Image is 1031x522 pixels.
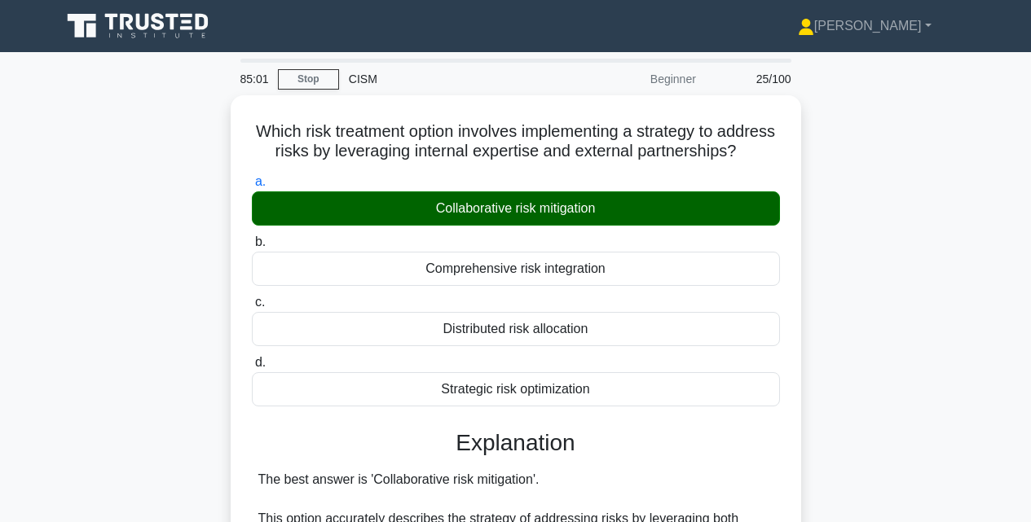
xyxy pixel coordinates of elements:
span: b. [255,235,266,248]
a: [PERSON_NAME] [759,10,971,42]
div: Distributed risk allocation [252,312,780,346]
div: Collaborative risk mitigation [252,191,780,226]
span: c. [255,295,265,309]
div: 85:01 [231,63,278,95]
div: CISM [339,63,563,95]
div: Beginner [563,63,706,95]
span: d. [255,355,266,369]
div: 25/100 [706,63,801,95]
div: Comprehensive risk integration [252,252,780,286]
div: Strategic risk optimization [252,372,780,406]
h5: Which risk treatment option involves implementing a strategy to address risks by leveraging inter... [250,121,782,162]
a: Stop [278,69,339,90]
h3: Explanation [262,429,770,457]
span: a. [255,174,266,188]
